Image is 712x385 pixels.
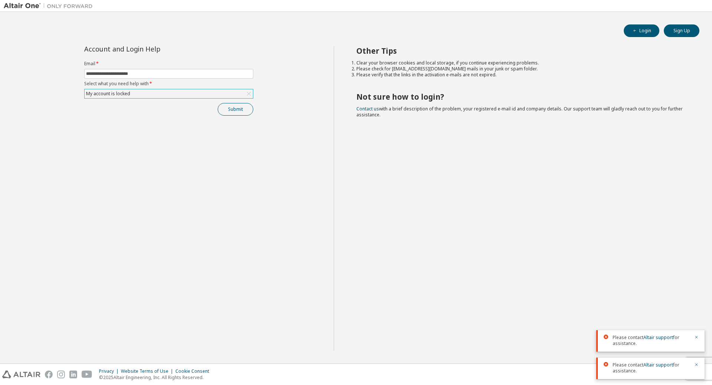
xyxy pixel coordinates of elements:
[57,371,65,378] img: instagram.svg
[356,106,683,118] span: with a brief description of the problem, your registered e-mail id and company details. Our suppo...
[613,335,690,346] span: Please contact for assistance.
[99,374,214,381] p: © 2025 Altair Engineering, Inc. All Rights Reserved.
[643,334,673,341] a: Altair support
[84,46,220,52] div: Account and Login Help
[356,60,686,66] li: Clear your browser cookies and local storage, if you continue experiencing problems.
[69,371,77,378] img: linkedin.svg
[2,371,40,378] img: altair_logo.svg
[356,92,686,102] h2: Not sure how to login?
[356,66,686,72] li: Please check for [EMAIL_ADDRESS][DOMAIN_NAME] mails in your junk or spam folder.
[613,362,690,374] span: Please contact for assistance.
[356,106,379,112] a: Contact us
[84,61,253,67] label: Email
[175,368,214,374] div: Cookie Consent
[4,2,96,10] img: Altair One
[84,81,253,87] label: Select what you need help with
[643,362,673,368] a: Altair support
[85,89,253,98] div: My account is locked
[121,368,175,374] div: Website Terms of Use
[664,24,699,37] button: Sign Up
[85,90,131,98] div: My account is locked
[82,371,92,378] img: youtube.svg
[99,368,121,374] div: Privacy
[624,24,659,37] button: Login
[356,46,686,56] h2: Other Tips
[356,72,686,78] li: Please verify that the links in the activation e-mails are not expired.
[45,371,53,378] img: facebook.svg
[218,103,253,116] button: Submit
